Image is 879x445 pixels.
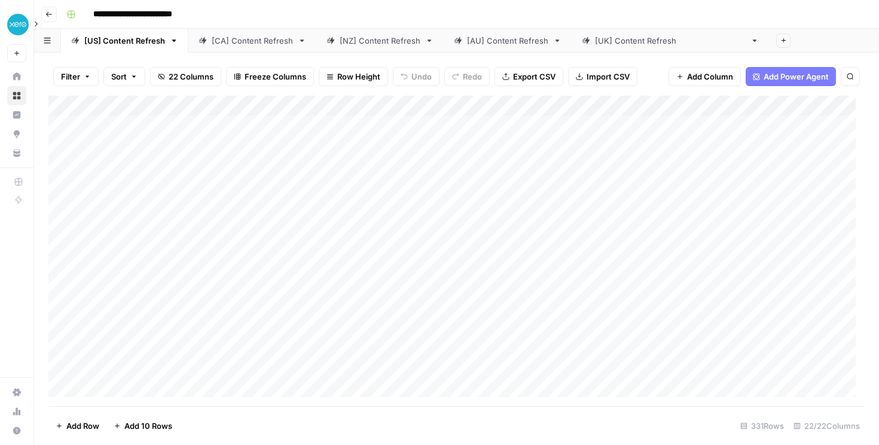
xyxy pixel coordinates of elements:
[337,71,380,83] span: Row Height
[319,67,388,86] button: Row Height
[572,29,769,53] a: [[GEOGRAPHIC_DATA]] Content Refresh
[7,105,26,124] a: Insights
[789,416,865,435] div: 22/22 Columns
[150,67,221,86] button: 22 Columns
[7,402,26,421] a: Usage
[316,29,444,53] a: [NZ] Content Refresh
[245,71,306,83] span: Freeze Columns
[188,29,316,53] a: [CA] Content Refresh
[735,416,789,435] div: 331 Rows
[226,67,314,86] button: Freeze Columns
[106,416,179,435] button: Add 10 Rows
[746,67,836,86] button: Add Power Agent
[340,35,420,47] div: [NZ] Content Refresh
[7,421,26,440] button: Help + Support
[66,420,99,432] span: Add Row
[61,29,188,53] a: [US] Content Refresh
[212,35,293,47] div: [CA] Content Refresh
[7,86,26,105] a: Browse
[568,67,637,86] button: Import CSV
[669,67,741,86] button: Add Column
[7,14,29,35] img: XeroOps Logo
[7,67,26,86] a: Home
[444,67,490,86] button: Redo
[444,29,572,53] a: [AU] Content Refresh
[7,124,26,144] a: Opportunities
[53,67,99,86] button: Filter
[7,383,26,402] a: Settings
[111,71,127,83] span: Sort
[587,71,630,83] span: Import CSV
[595,35,746,47] div: [[GEOGRAPHIC_DATA]] Content Refresh
[7,10,26,39] button: Workspace: XeroOps
[84,35,165,47] div: [US] Content Refresh
[463,71,482,83] span: Redo
[495,67,563,86] button: Export CSV
[103,67,145,86] button: Sort
[764,71,829,83] span: Add Power Agent
[393,67,439,86] button: Undo
[61,71,80,83] span: Filter
[169,71,213,83] span: 22 Columns
[48,416,106,435] button: Add Row
[513,71,556,83] span: Export CSV
[124,420,172,432] span: Add 10 Rows
[467,35,548,47] div: [AU] Content Refresh
[7,144,26,163] a: Your Data
[687,71,733,83] span: Add Column
[411,71,432,83] span: Undo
